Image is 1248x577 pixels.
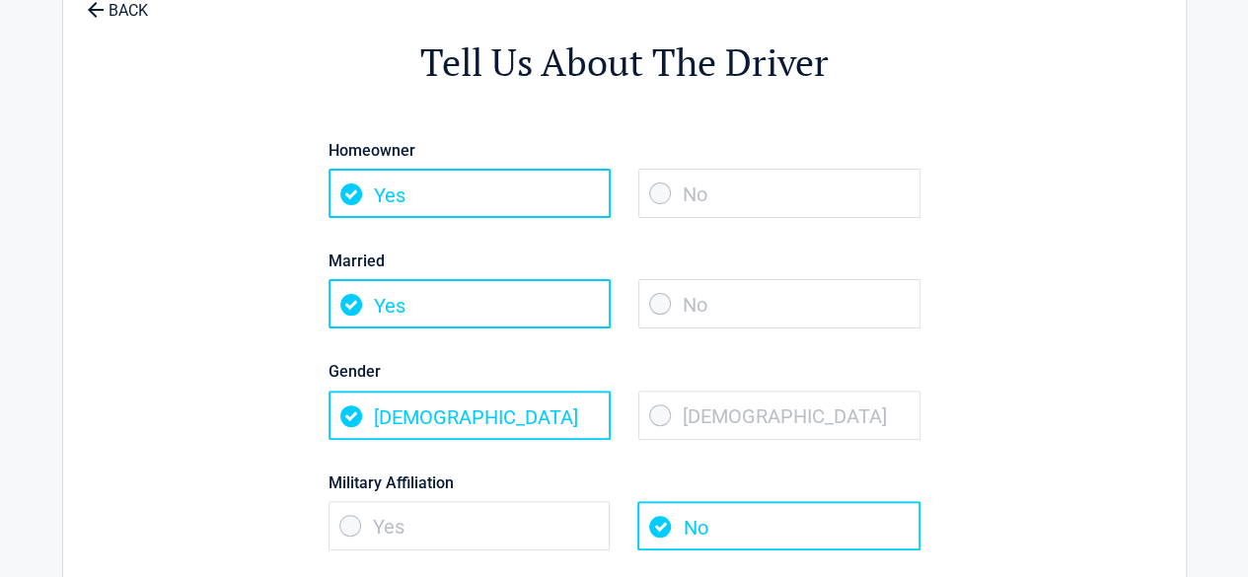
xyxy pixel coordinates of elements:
[329,248,920,274] label: Married
[329,501,611,550] span: Yes
[638,279,920,328] span: No
[638,169,920,218] span: No
[329,469,920,496] label: Military Affiliation
[638,391,920,440] span: [DEMOGRAPHIC_DATA]
[329,137,920,164] label: Homeowner
[172,37,1077,88] h2: Tell Us About The Driver
[329,279,611,328] span: Yes
[329,391,611,440] span: [DEMOGRAPHIC_DATA]
[637,501,919,550] span: No
[329,169,611,218] span: Yes
[329,358,920,385] label: Gender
